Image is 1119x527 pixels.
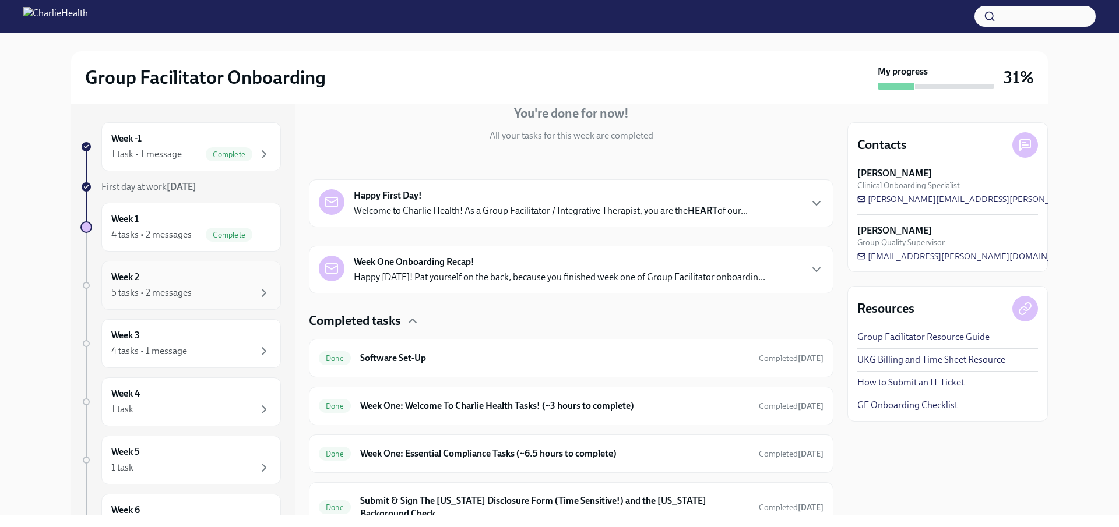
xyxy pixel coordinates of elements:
a: Week 25 tasks • 2 messages [80,261,281,310]
span: Complete [206,231,252,239]
strong: Week One Onboarding Recap! [354,256,474,268]
div: 1 task • 1 message [111,148,182,161]
strong: Happy First Day! [354,189,422,202]
h4: Resources [857,300,914,317]
a: DoneWeek One: Welcome To Charlie Health Tasks! (~3 hours to complete)Completed[DATE] [319,397,824,415]
strong: [DATE] [798,449,824,459]
div: 1 task [111,461,133,474]
div: 5 tasks • 2 messages [111,287,192,299]
span: Done [319,503,351,512]
strong: [PERSON_NAME] [857,224,932,237]
a: How to Submit an IT Ticket [857,376,964,389]
span: First day at work [101,181,196,192]
h4: You're done for now! [514,105,629,122]
p: Welcome to Charlie Health! As a Group Facilitator / Integrative Therapist, you are the of our... [354,204,748,217]
strong: [PERSON_NAME] [857,167,932,180]
span: October 6th, 2025 10:50 [759,353,824,364]
div: Completed tasks [309,312,833,330]
a: DoneSubmit & Sign The [US_STATE] Disclosure Form (Time Sensitive!) and the [US_STATE] Background ... [319,492,824,522]
span: Completed [759,353,824,363]
a: GF Onboarding Checklist [857,399,958,412]
span: Completed [759,503,824,512]
strong: [DATE] [798,401,824,411]
span: Group Quality Supervisor [857,237,945,248]
h6: Week 4 [111,387,140,400]
strong: [DATE] [798,503,824,512]
div: 1 task [111,403,133,416]
img: CharlieHealth [23,7,88,26]
p: All your tasks for this week are completed [490,129,653,142]
a: DoneSoftware Set-UpCompleted[DATE] [319,349,824,367]
a: First day at work[DATE] [80,181,281,193]
p: Happy [DATE]! Pat yourself on the back, because you finished week one of Group Facilitator onboar... [354,271,765,284]
h6: Software Set-Up [360,352,749,365]
span: Completed [759,401,824,411]
h6: Submit & Sign The [US_STATE] Disclosure Form (Time Sensitive!) and the [US_STATE] Background Check [360,494,749,520]
span: Done [319,354,351,363]
h6: Week One: Essential Compliance Tasks (~6.5 hours to complete) [360,447,749,460]
a: Week 41 task [80,377,281,426]
a: [EMAIL_ADDRESS][PERSON_NAME][DOMAIN_NAME] [857,250,1080,262]
span: October 9th, 2025 18:33 [759,448,824,459]
strong: HEART [688,205,717,216]
h6: Week 3 [111,329,140,342]
a: Group Facilitator Resource Guide [857,331,990,344]
a: Week 14 tasks • 2 messagesComplete [80,203,281,252]
h6: Week 1 [111,213,139,225]
h4: Completed tasks [309,312,401,330]
span: Done [319,450,351,458]
strong: My progress [878,65,928,78]
span: October 7th, 2025 18:04 [759,502,824,513]
a: Week -11 task • 1 messageComplete [80,122,281,171]
a: Week 34 tasks • 1 message [80,319,281,368]
strong: [DATE] [167,181,196,192]
span: Complete [206,150,252,159]
span: October 9th, 2025 10:50 [759,401,824,412]
span: Completed [759,449,824,459]
h6: Week 2 [111,271,139,284]
h3: 31% [1004,67,1034,88]
h6: Week 5 [111,445,140,458]
div: 4 tasks • 2 messages [111,228,192,241]
div: 4 tasks • 1 message [111,345,187,358]
span: Done [319,402,351,411]
span: Clinical Onboarding Specialist [857,180,960,191]
h6: Week One: Welcome To Charlie Health Tasks! (~3 hours to complete) [360,399,749,412]
h2: Group Facilitator Onboarding [85,66,326,89]
h6: Week 6 [111,504,140,517]
a: Week 51 task [80,436,281,484]
h4: Contacts [857,136,907,154]
strong: [DATE] [798,353,824,363]
a: UKG Billing and Time Sheet Resource [857,353,1005,366]
h6: Week -1 [111,132,142,145]
a: DoneWeek One: Essential Compliance Tasks (~6.5 hours to complete)Completed[DATE] [319,444,824,463]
